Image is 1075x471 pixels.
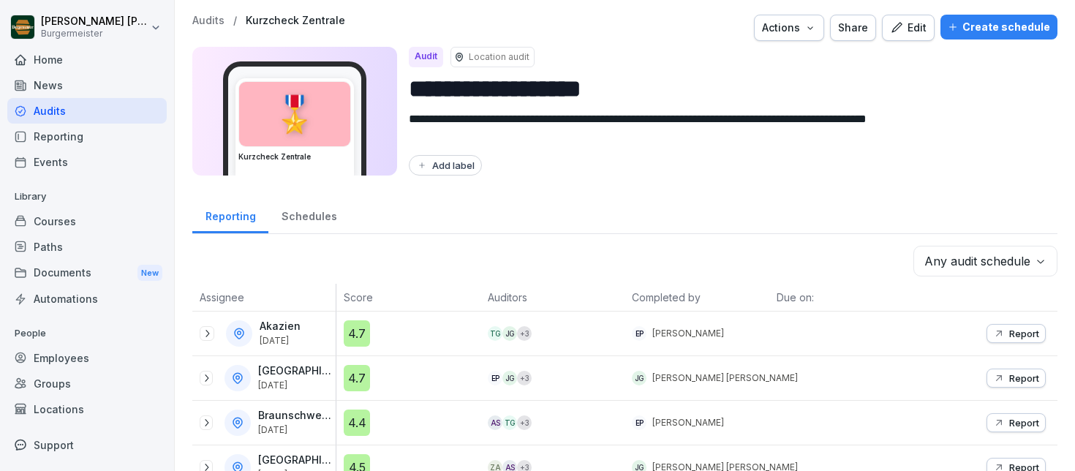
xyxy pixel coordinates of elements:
a: Events [7,149,167,175]
p: / [233,15,237,27]
a: Automations [7,286,167,312]
h3: Kurzcheck Zentrale [238,151,351,162]
button: Create schedule [940,15,1057,39]
div: Add label [416,159,475,171]
div: 4.7 [344,320,370,347]
div: JG [502,371,517,385]
button: Actions [754,15,824,41]
a: Reporting [7,124,167,149]
div: 4.7 [344,365,370,391]
div: AS [488,415,502,430]
p: [DATE] [260,336,301,346]
div: + 3 [517,371,532,385]
div: + 3 [517,415,532,430]
div: TG [502,415,517,430]
a: News [7,72,167,98]
p: Report [1009,372,1039,384]
p: [PERSON_NAME] [652,327,724,340]
div: EP [632,415,646,430]
div: Create schedule [948,19,1050,35]
p: [DATE] [258,380,333,391]
p: [GEOGRAPHIC_DATA] [258,365,333,377]
a: Home [7,47,167,72]
p: Burgermeister [41,29,148,39]
button: Add label [409,155,482,176]
div: Edit [890,20,927,36]
a: Audits [7,98,167,124]
th: Due on: [769,284,913,312]
a: Groups [7,371,167,396]
p: Completed by [632,290,761,305]
p: Report [1009,417,1039,429]
a: DocumentsNew [7,260,167,287]
a: Schedules [268,196,350,233]
p: [PERSON_NAME] [652,416,724,429]
p: Score [344,290,473,305]
p: [PERSON_NAME] [PERSON_NAME] [652,372,798,385]
div: + 3 [517,326,532,341]
p: People [7,322,167,345]
div: Actions [762,20,816,36]
th: Auditors [480,284,625,312]
a: Locations [7,396,167,422]
button: Report [987,324,1046,343]
p: Location audit [469,50,529,64]
div: New [137,265,162,282]
p: Akazien [260,320,301,333]
div: 4.4 [344,410,370,436]
p: [GEOGRAPHIC_DATA] [258,454,333,467]
div: Audit [409,47,443,67]
a: Courses [7,208,167,234]
div: 🎖️ [239,82,350,146]
div: TG [488,326,502,341]
p: Braunschweig Schloß [258,410,333,422]
div: Support [7,432,167,458]
div: JG [502,326,517,341]
div: EP [488,371,502,385]
p: [DATE] [258,425,333,435]
a: Employees [7,345,167,371]
a: Audits [192,15,225,27]
div: EP [632,326,646,341]
p: Library [7,185,167,208]
a: Kurzcheck Zentrale [246,15,345,27]
p: [PERSON_NAME] [PERSON_NAME] [PERSON_NAME] [41,15,148,28]
div: Documents [7,260,167,287]
p: Assignee [200,290,328,305]
button: Report [987,413,1046,432]
button: Share [830,15,876,41]
a: Paths [7,234,167,260]
a: Reporting [192,196,268,233]
button: Report [987,369,1046,388]
div: JG [632,371,646,385]
p: Report [1009,328,1039,339]
div: Share [838,20,868,36]
button: Edit [882,15,935,41]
